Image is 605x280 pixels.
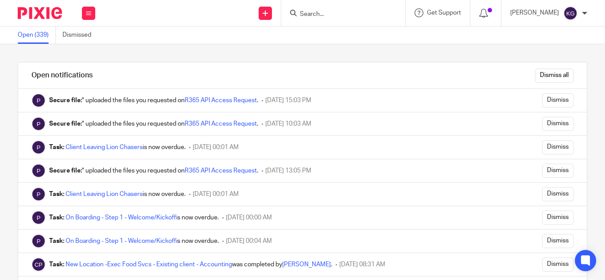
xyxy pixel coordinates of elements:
span: [DATE] 00:01 AM [193,191,239,197]
div: " uploaded the files you requested on . [49,166,258,175]
a: On Boarding - Step 1 - Welcome/Kickoff [66,215,177,221]
div: " uploaded the files you requested on . [49,96,258,105]
a: New Location -Exec Food Svcs - Existing client - Accounting [66,261,232,268]
input: Dismiss [542,140,574,154]
b: Task: [49,238,64,244]
span: Get Support [427,10,461,16]
a: Client Leaving Lion Chasers [66,191,143,197]
input: Dismiss [542,187,574,201]
input: Search [299,11,379,19]
b: Task: [49,215,64,221]
img: Pixie [31,117,46,131]
a: R365 API Access Request [185,97,257,104]
img: svg%3E [563,6,578,20]
span: [DATE] 08:31 AM [339,261,385,268]
span: [DATE] 10:03 AM [265,121,311,127]
a: Dismissed [62,27,98,44]
a: R365 API Access Request [185,168,257,174]
span: [DATE] 00:00 AM [226,215,272,221]
img: Caroline Palmer [31,257,46,272]
input: Dismiss all [535,69,574,83]
b: Task: [49,144,64,150]
h1: Open notifications [31,71,93,80]
input: Dismiss [542,93,574,107]
p: [PERSON_NAME] [510,8,559,17]
a: Open (339) [18,27,56,44]
img: Pixie [31,164,46,178]
b: Secure file: [49,121,82,127]
div: is now overdue. [49,237,219,245]
img: Pixie [31,234,46,248]
input: Dismiss [542,234,574,248]
span: [DATE] 00:04 AM [226,238,272,244]
a: Client Leaving Lion Chasers [66,144,143,150]
img: Pixie [31,187,46,201]
div: was completed by . [49,260,332,269]
img: Pixie [31,93,46,107]
b: Secure file: [49,168,82,174]
a: [PERSON_NAME] [282,261,331,268]
div: is now overdue. [49,190,186,199]
span: [DATE] 00:01 AM [193,144,239,150]
img: Pixie [31,140,46,154]
input: Dismiss [542,164,574,178]
input: Dismiss [542,117,574,131]
input: Dismiss [542,257,574,272]
span: [DATE] 15:03 PM [265,97,311,104]
b: Secure file: [49,97,82,104]
img: Pixie [18,7,62,19]
a: R365 API Access Request [185,121,257,127]
div: is now overdue. [49,213,219,222]
span: [DATE] 13:05 PM [265,168,311,174]
b: Task: [49,261,64,268]
input: Dismiss [542,211,574,225]
img: Pixie [31,211,46,225]
b: Task: [49,191,64,197]
div: is now overdue. [49,143,186,152]
a: On Boarding - Step 1 - Welcome/Kickoff [66,238,177,244]
div: " uploaded the files you requested on . [49,119,258,128]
